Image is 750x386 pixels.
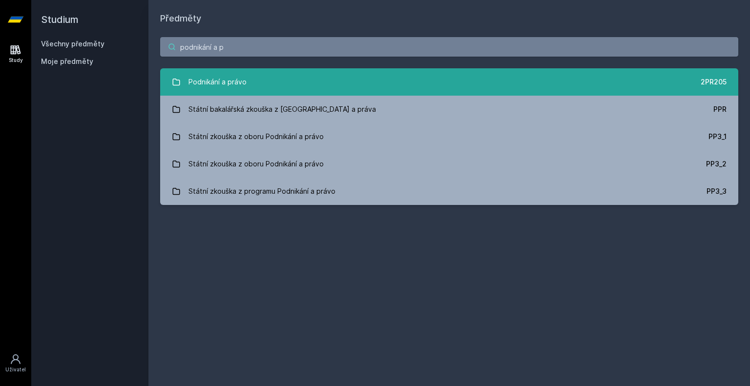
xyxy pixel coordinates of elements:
div: PPR [713,104,727,114]
div: Státní bakalářská zkouška z [GEOGRAPHIC_DATA] a práva [188,100,376,119]
div: 2PR205 [701,77,727,87]
div: Státní zkouška z programu Podnikání a právo [188,182,335,201]
a: Podnikání a právo 2PR205 [160,68,738,96]
div: Státní zkouška z oboru Podnikání a právo [188,154,324,174]
h1: Předměty [160,12,738,25]
a: Všechny předměty [41,40,104,48]
a: Uživatel [2,348,29,378]
a: Státní bakalářská zkouška z [GEOGRAPHIC_DATA] a práva PPR [160,96,738,123]
div: PP3_3 [707,186,727,196]
input: Název nebo ident předmětu… [160,37,738,57]
div: PP3_2 [706,159,727,169]
div: PP3_1 [708,132,727,142]
div: Státní zkouška z oboru Podnikání a právo [188,127,324,146]
a: Státní zkouška z oboru Podnikání a právo PP3_1 [160,123,738,150]
div: Study [9,57,23,64]
div: Uživatel [5,366,26,373]
a: Study [2,39,29,69]
a: Státní zkouška z programu Podnikání a právo PP3_3 [160,178,738,205]
span: Moje předměty [41,57,93,66]
div: Podnikání a právo [188,72,247,92]
a: Státní zkouška z oboru Podnikání a právo PP3_2 [160,150,738,178]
